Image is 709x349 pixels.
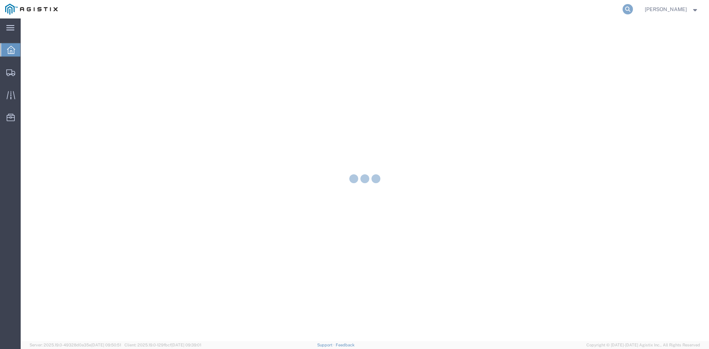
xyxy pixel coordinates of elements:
span: [DATE] 09:50:51 [91,343,121,347]
a: Feedback [336,343,354,347]
span: Douglas Harris [645,5,687,13]
button: [PERSON_NAME] [644,5,699,14]
img: logo [5,4,58,15]
span: Copyright © [DATE]-[DATE] Agistix Inc., All Rights Reserved [586,342,700,348]
span: Server: 2025.19.0-49328d0a35e [30,343,121,347]
span: [DATE] 09:39:01 [171,343,201,347]
a: Support [317,343,336,347]
span: Client: 2025.19.0-129fbcf [124,343,201,347]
